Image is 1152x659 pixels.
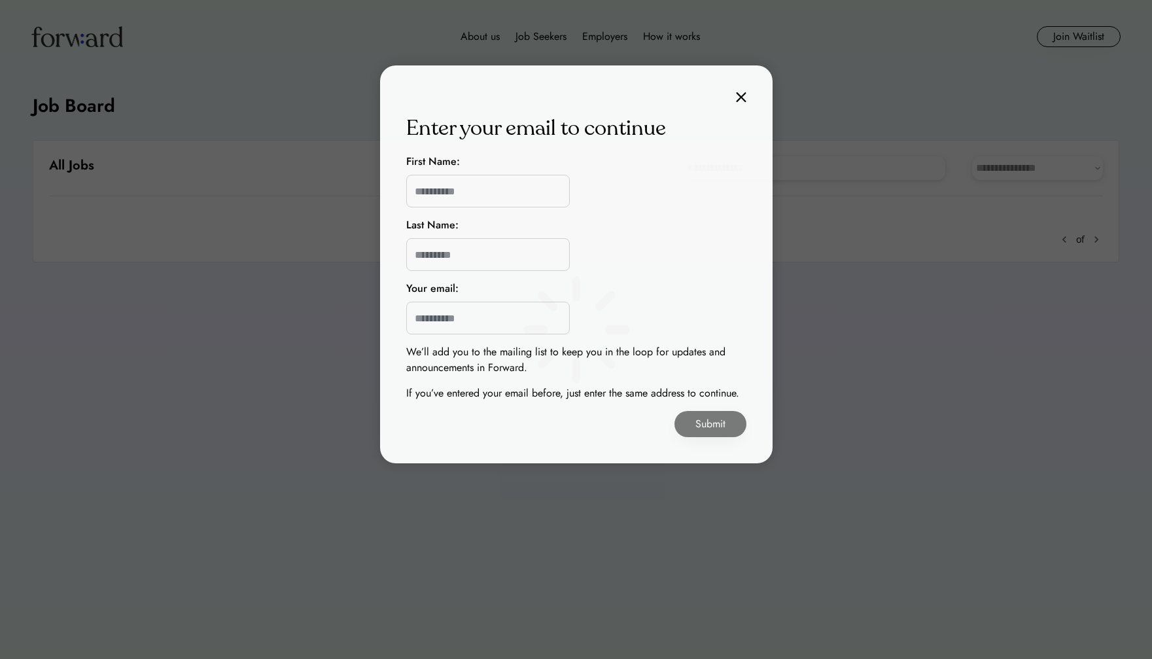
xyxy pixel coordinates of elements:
button: Submit [674,411,746,437]
div: If you’ve entered your email before, just enter the same address to continue. [406,385,739,401]
div: Your email: [406,281,459,296]
div: Last Name: [406,217,459,233]
div: First Name: [406,154,460,169]
div: We’ll add you to the mailing list to keep you in the loop for updates and announcements in Forward. [406,344,746,376]
img: close.svg [736,92,746,103]
div: Enter your email to continue [406,113,666,144]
